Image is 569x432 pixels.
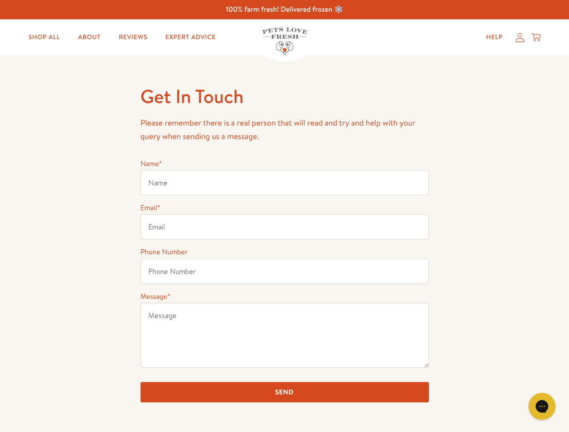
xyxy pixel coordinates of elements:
[141,159,162,169] label: Name
[141,170,429,195] input: Name
[141,292,170,301] label: Message
[141,117,415,142] span: Please remember there is a real person that will read and try and help with your query when sendi...
[262,27,307,55] img: Pets Love Fresh
[141,382,429,402] input: Send
[141,214,429,239] input: Email
[71,28,108,46] a: About
[141,259,429,284] input: Phone Number
[479,28,510,46] a: Help
[141,84,429,109] h1: Get In Touch
[21,28,67,46] a: Shop All
[158,28,223,46] a: Expert Advice
[141,203,160,213] label: Email
[524,390,560,423] iframe: Gorgias live chat messenger
[111,28,154,46] a: Reviews
[141,247,188,257] label: Phone Number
